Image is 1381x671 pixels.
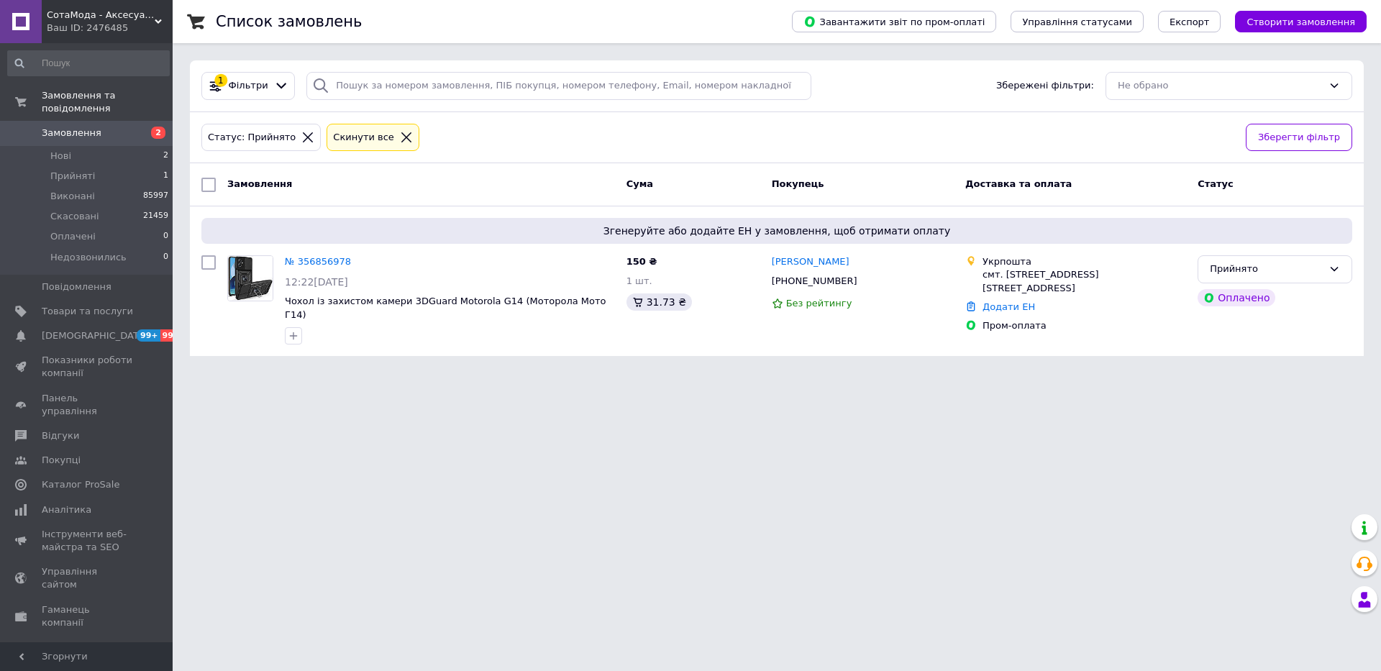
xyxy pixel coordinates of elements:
[285,276,348,288] span: 12:22[DATE]
[1158,11,1221,32] button: Експорт
[1022,17,1132,27] span: Управління статусами
[205,130,298,145] div: Статус: Прийнято
[163,170,168,183] span: 1
[1170,17,1210,27] span: Експорт
[1210,262,1323,277] div: Прийнято
[1235,11,1367,32] button: Створити замовлення
[50,251,127,264] span: Недозвонились
[626,178,653,189] span: Cума
[47,9,155,22] span: СотаМода - Аксесуари для гаджетів
[42,528,133,554] span: Інструменти веб-майстра та SEO
[285,256,351,267] a: № 356856978
[151,127,165,139] span: 2
[786,298,852,309] span: Без рейтингу
[42,478,119,491] span: Каталог ProSale
[137,329,160,342] span: 99+
[1246,124,1352,152] button: Зберегти фільтр
[1221,16,1367,27] a: Створити замовлення
[42,329,148,342] span: [DEMOGRAPHIC_DATA]
[163,150,168,163] span: 2
[792,11,996,32] button: Завантажити звіт по пром-оплаті
[227,255,273,301] a: Фото товару
[163,230,168,243] span: 0
[47,22,173,35] div: Ваш ID: 2476485
[983,255,1186,268] div: Укрпошта
[330,130,397,145] div: Cкинути все
[42,454,81,467] span: Покупці
[160,329,184,342] span: 99+
[42,641,78,654] span: Маркет
[285,296,606,320] a: Чохол із захистом камери 3DGuard Motorola G14 (Моторола Мото Г14)
[965,178,1072,189] span: Доставка та оплата
[42,89,173,115] span: Замовлення та повідомлення
[42,603,133,629] span: Гаманець компанії
[229,79,268,93] span: Фільтри
[626,256,657,267] span: 150 ₴
[803,15,985,28] span: Завантажити звіт по пром-оплаті
[1198,178,1234,189] span: Статус
[143,210,168,223] span: 21459
[983,319,1186,332] div: Пром-оплата
[42,565,133,591] span: Управління сайтом
[626,275,652,286] span: 1 шт.
[983,301,1035,312] a: Додати ЕН
[1258,130,1340,145] span: Зберегти фільтр
[1011,11,1144,32] button: Управління статусами
[42,280,111,293] span: Повідомлення
[7,50,170,76] input: Пошук
[227,178,292,189] span: Замовлення
[772,255,849,269] a: [PERSON_NAME]
[42,392,133,418] span: Панель управління
[772,275,857,286] span: [PHONE_NUMBER]
[216,13,362,30] h1: Список замовлень
[163,251,168,264] span: 0
[42,127,101,140] span: Замовлення
[50,150,71,163] span: Нові
[50,210,99,223] span: Скасовані
[42,354,133,380] span: Показники роботи компанії
[214,74,227,87] div: 1
[207,224,1346,238] span: Згенеруйте або додайте ЕН у замовлення, щоб отримати оплату
[772,178,824,189] span: Покупець
[42,429,79,442] span: Відгуки
[50,170,95,183] span: Прийняті
[50,230,96,243] span: Оплачені
[1246,17,1355,27] span: Створити замовлення
[983,268,1186,294] div: смт. [STREET_ADDRESS] [STREET_ADDRESS]
[50,190,95,203] span: Виконані
[1118,78,1323,93] div: Не обрано
[228,256,273,301] img: Фото товару
[996,79,1094,93] span: Збережені фільтри:
[306,72,811,100] input: Пошук за номером замовлення, ПІБ покупця, номером телефону, Email, номером накладної
[42,503,91,516] span: Аналітика
[143,190,168,203] span: 85997
[626,293,692,311] div: 31.73 ₴
[1198,289,1275,306] div: Оплачено
[42,305,133,318] span: Товари та послуги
